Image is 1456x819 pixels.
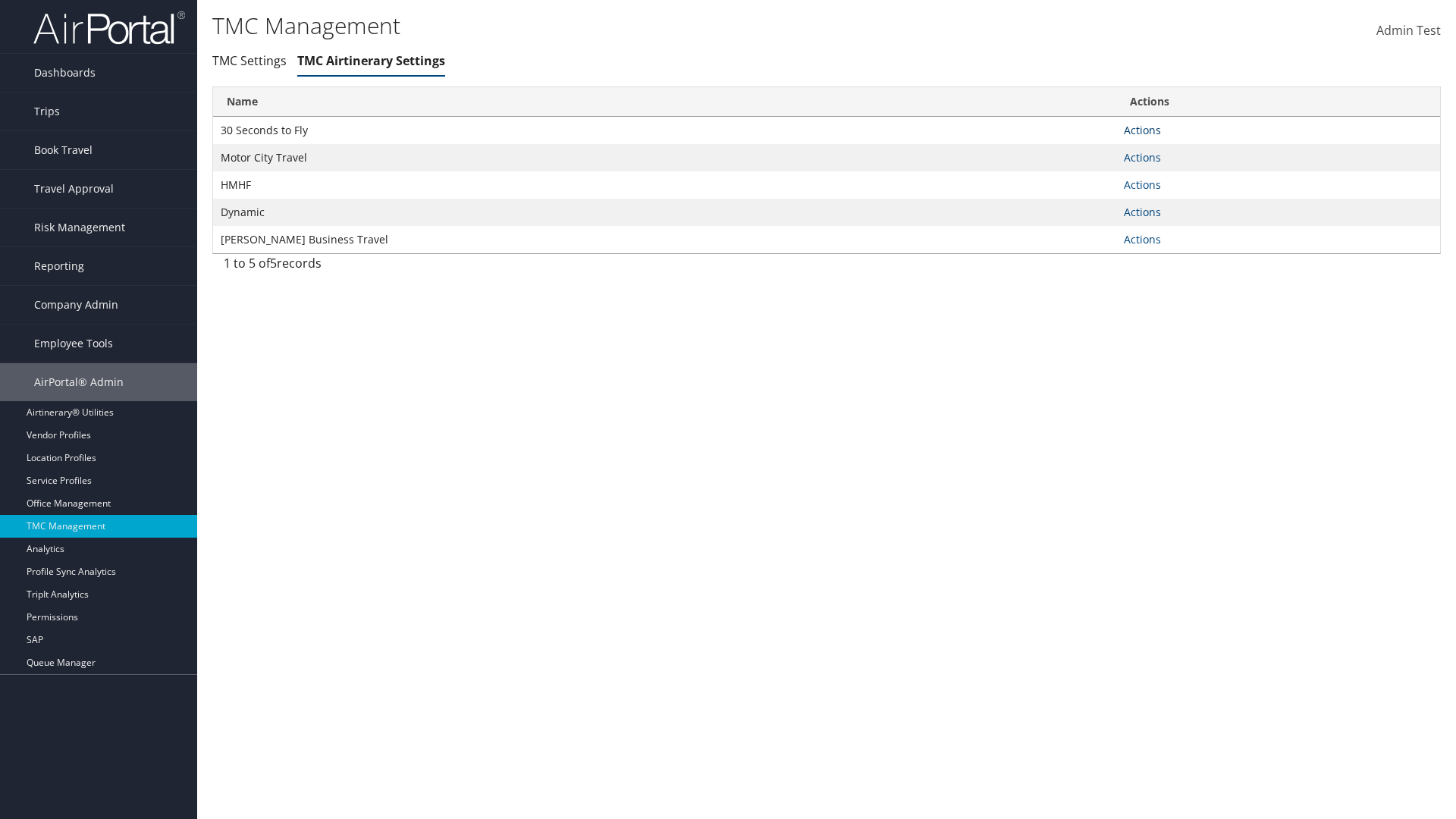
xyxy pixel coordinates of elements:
[33,10,185,45] img: airportal-logo.png
[212,10,1031,42] h1: TMC Management
[1124,177,1161,192] a: Actions
[1124,123,1161,137] a: Actions
[34,247,84,285] span: Reporting
[34,54,96,92] span: Dashboards
[1124,150,1161,165] a: Actions
[224,254,508,280] div: 1 to 5 of records
[1124,205,1161,219] a: Actions
[213,171,1116,199] td: HMHF
[213,87,1116,117] th: Name: activate to sort column ascending
[34,363,124,401] span: AirPortal® Admin
[34,325,113,362] span: Employee Tools
[34,170,114,208] span: Travel Approval
[213,144,1116,171] td: Motor City Travel
[213,199,1116,226] td: Dynamic
[1376,22,1441,39] span: Admin Test
[34,209,125,246] span: Risk Management
[1124,232,1161,246] a: Actions
[213,226,1116,253] td: [PERSON_NAME] Business Travel
[297,52,445,69] a: TMC Airtinerary Settings
[212,52,287,69] a: TMC Settings
[34,286,118,324] span: Company Admin
[1116,87,1440,117] th: Actions
[270,255,277,271] span: 5
[34,131,93,169] span: Book Travel
[1376,8,1441,55] a: Admin Test
[213,117,1116,144] td: 30 Seconds to Fly
[34,93,60,130] span: Trips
